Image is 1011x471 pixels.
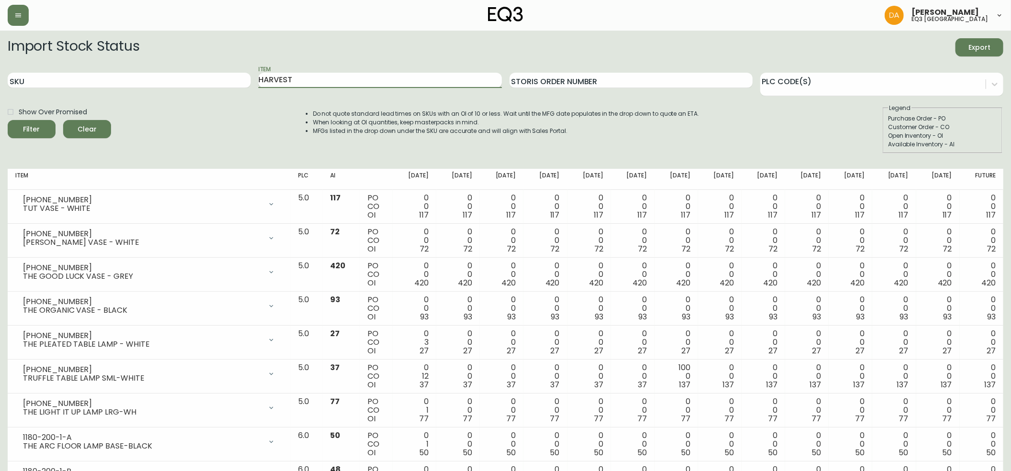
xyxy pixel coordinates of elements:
div: 0 0 [575,329,603,355]
div: [PHONE_NUMBER]THE GOOD LUCK VASE - GREY [15,262,283,283]
div: 0 0 [575,431,603,457]
span: 72 [987,243,996,254]
img: logo [488,7,523,22]
div: 0 0 [488,397,516,423]
span: 27 [987,345,996,356]
div: 0 0 [575,397,603,423]
div: 0 0 [836,363,865,389]
span: 420 [458,277,472,288]
td: 5.0 [290,326,322,360]
div: THE ARC FLOOR LAMP BASE-BLACK [23,442,262,450]
span: 117 [507,209,516,220]
li: MFGs listed in the drop down under the SKU are accurate and will align with Sales Portal. [313,127,700,135]
span: 27 [507,345,516,356]
span: 72 [768,243,778,254]
span: 117 [724,209,734,220]
span: 420 [851,277,865,288]
th: [DATE] [655,169,698,190]
span: 72 [900,243,909,254]
div: 0 0 [575,363,603,389]
div: [PHONE_NUMBER]THE ORGANIC VASE - BLACK [15,296,283,317]
span: 93 [856,311,865,322]
span: [PERSON_NAME] [911,9,979,16]
span: 77 [637,413,647,424]
th: Item [8,169,290,190]
div: [PHONE_NUMBER] [23,297,262,306]
span: 137 [679,379,690,390]
div: 0 0 [575,296,603,321]
div: 0 12 [400,363,429,389]
div: [PHONE_NUMBER]THE LIGHT IT UP LAMP LRG-WH [15,397,283,418]
div: 0 0 [444,228,472,253]
div: 0 0 [706,397,734,423]
div: 0 0 [749,228,778,253]
span: 77 [899,413,909,424]
div: 0 0 [444,262,472,287]
div: 1180-200-1-ATHE ARC FLOOR LAMP BASE-BLACK [15,431,283,452]
th: AI [322,169,360,190]
span: 37 [463,379,472,390]
span: 77 [768,413,778,424]
div: 0 0 [575,194,603,219]
div: 0 0 [706,431,734,457]
span: 117 [768,209,778,220]
div: 0 0 [836,228,865,253]
div: 0 0 [531,431,559,457]
div: PO CO [367,431,385,457]
span: 93 [769,311,778,322]
span: OI [367,413,376,424]
td: 5.0 [290,258,322,292]
div: 0 0 [400,262,429,287]
th: [DATE] [611,169,655,190]
span: 77 [550,413,560,424]
span: 37 [638,379,647,390]
div: 0 0 [575,262,603,287]
span: 117 [463,209,472,220]
span: 93 [508,311,516,322]
th: [DATE] [480,169,523,190]
div: 0 0 [619,329,647,355]
span: 420 [981,277,996,288]
div: 0 0 [706,228,734,253]
legend: Legend [888,104,911,112]
div: 0 0 [880,329,908,355]
span: 37 [330,362,340,373]
div: PO CO [367,363,385,389]
span: 117 [550,209,560,220]
td: 5.0 [290,360,322,394]
span: 77 [724,413,734,424]
div: Purchase Order - PO [888,114,997,123]
div: 0 0 [706,194,734,219]
span: 93 [464,311,472,322]
span: 77 [594,413,603,424]
div: 0 0 [531,228,559,253]
div: PO CO [367,329,385,355]
div: 0 0 [836,262,865,287]
div: [PHONE_NUMBER] [23,365,262,374]
div: 0 0 [749,329,778,355]
span: 93 [595,311,603,322]
th: [DATE] [567,169,611,190]
div: [PHONE_NUMBER] [23,263,262,272]
span: 77 [943,413,952,424]
div: 0 0 [488,194,516,219]
span: Clear [71,123,103,135]
span: 420 [633,277,647,288]
div: 0 0 [662,228,690,253]
h2: Import Stock Status [8,38,139,56]
span: 77 [811,413,821,424]
div: 0 0 [749,431,778,457]
button: Export [955,38,1003,56]
div: 0 0 [793,431,821,457]
li: When looking at OI quantities, keep masterpacks in mind. [313,118,700,127]
div: 0 0 [880,397,908,423]
div: 0 0 [400,296,429,321]
span: 420 [894,277,909,288]
span: 27 [551,345,560,356]
span: 137 [722,379,734,390]
span: OI [367,243,376,254]
span: 420 [502,277,516,288]
span: 93 [900,311,909,322]
div: 1180-200-1-A [23,433,262,442]
div: 0 0 [924,329,952,355]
